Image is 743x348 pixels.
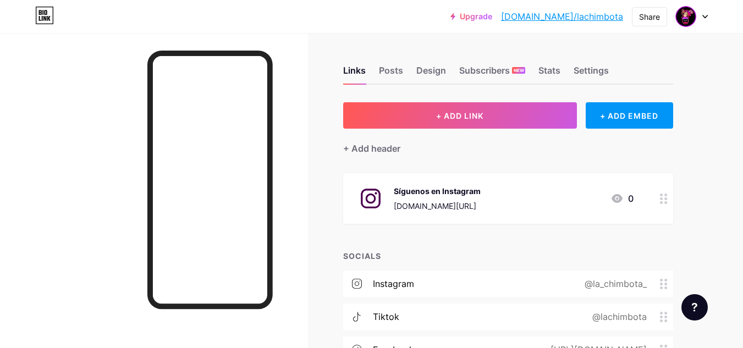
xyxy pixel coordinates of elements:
div: + Add header [343,142,400,155]
div: Design [416,64,446,84]
div: Stats [538,64,560,84]
div: instagram [373,277,414,290]
button: + ADD LINK [343,102,577,129]
div: Posts [379,64,403,84]
div: @lachimbota [575,310,660,323]
div: Share [639,11,660,23]
img: Síguenos en Instagram [356,184,385,213]
div: Síguenos en Instagram [394,185,481,197]
div: [DOMAIN_NAME][URL] [394,200,481,212]
div: SOCIALS [343,250,673,262]
div: tiktok [373,310,399,323]
div: Settings [574,64,609,84]
img: Alejandro lemus [675,6,696,27]
a: [DOMAIN_NAME]/lachimbota [501,10,623,23]
div: 0 [610,192,634,205]
div: + ADD EMBED [586,102,673,129]
span: + ADD LINK [436,111,483,120]
span: NEW [514,67,524,74]
a: Upgrade [450,12,492,21]
div: Subscribers [459,64,525,84]
div: Links [343,64,366,84]
div: @la_chimbota_ [567,277,660,290]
